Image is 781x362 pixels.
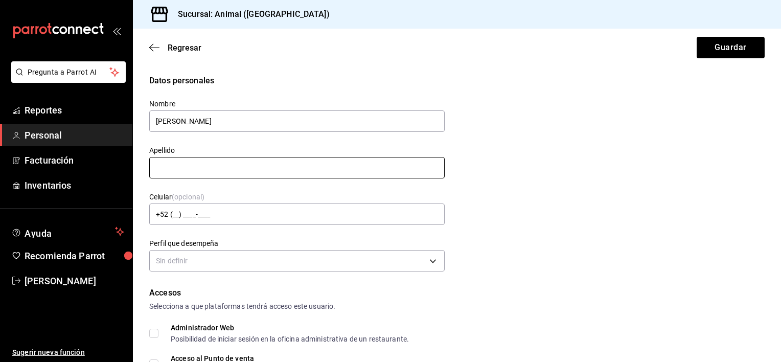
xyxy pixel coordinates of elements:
div: Acceso al Punto de venta [171,355,337,362]
div: Selecciona a que plataformas tendrá acceso este usuario. [149,301,765,312]
span: Inventarios [25,178,124,192]
div: Accesos [149,287,765,299]
span: Ayuda [25,225,111,238]
span: Sugerir nueva función [12,347,124,358]
div: Datos personales [149,75,765,87]
span: [PERSON_NAME] [25,274,124,288]
span: Recomienda Parrot [25,249,124,263]
span: Pregunta a Parrot AI [28,67,110,78]
span: Reportes [25,103,124,117]
a: Pregunta a Parrot AI [7,74,126,85]
label: Nombre [149,100,445,107]
label: Apellido [149,147,445,154]
div: Sin definir [149,250,445,271]
span: Regresar [168,43,201,53]
h3: Sucursal: Animal ([GEOGRAPHIC_DATA]) [170,8,330,20]
div: Posibilidad de iniciar sesión en la oficina administrativa de un restaurante. [171,335,409,343]
button: open_drawer_menu [112,27,121,35]
span: (opcional) [172,193,204,201]
label: Celular [149,193,445,200]
span: Personal [25,128,124,142]
button: Regresar [149,43,201,53]
div: Administrador Web [171,324,409,331]
label: Perfil que desempeña [149,240,445,247]
span: Facturación [25,153,124,167]
button: Pregunta a Parrot AI [11,61,126,83]
button: Guardar [697,37,765,58]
